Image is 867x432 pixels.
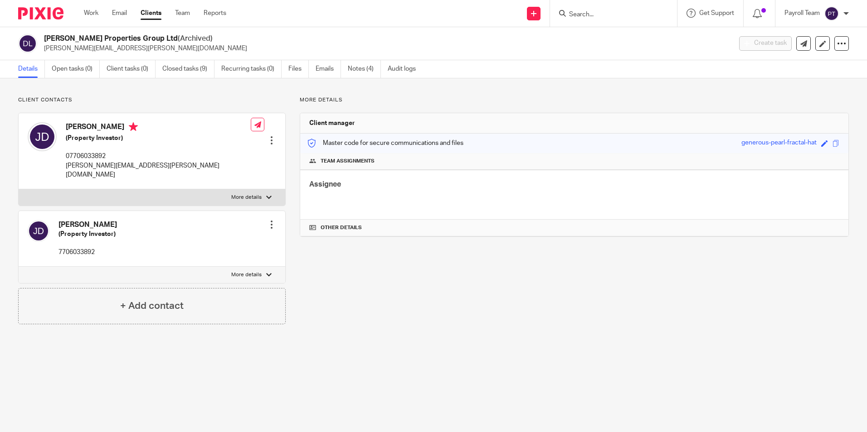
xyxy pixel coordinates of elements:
[129,122,138,131] i: Primary
[288,60,309,78] a: Files
[44,34,589,43] h2: [PERSON_NAME] Properties Group Ltd
[321,158,375,165] span: Team assignments
[321,224,362,231] span: Other details
[316,60,341,78] a: Emails
[112,9,127,18] a: Email
[178,35,213,42] span: (Archived)
[824,6,839,21] img: svg%3E
[204,9,226,18] a: Reports
[175,9,190,18] a: Team
[84,9,98,18] a: Work
[309,181,341,188] span: Assignee
[739,36,792,51] button: Create task
[741,138,817,149] div: generous-pearl-fractal-hat
[52,60,100,78] a: Open tasks (0)
[58,248,117,257] p: 7706033892
[231,194,262,201] p: More details
[66,134,251,143] h5: (Property Investor)
[120,299,184,313] h4: + Add contact
[18,7,63,19] img: Pixie
[66,122,251,134] h4: [PERSON_NAME]
[66,152,251,161] p: 07706033892
[821,140,828,147] span: Edit code
[58,230,117,239] h5: (Property Investor)
[307,139,463,148] p: Master code for secure communications and files
[141,9,161,18] a: Clients
[66,161,251,180] p: [PERSON_NAME][EMAIL_ADDRESS][PERSON_NAME][DOMAIN_NAME]
[815,36,830,51] a: Edit client
[833,140,839,147] span: Copy to clipboard
[300,96,849,104] p: More details
[309,119,355,128] h3: Client manager
[162,60,214,78] a: Closed tasks (9)
[18,34,37,53] img: svg%3E
[784,9,820,18] p: Payroll Team
[28,220,49,242] img: svg%3E
[231,271,262,278] p: More details
[568,11,650,19] input: Search
[58,220,117,230] h4: [PERSON_NAME]
[18,60,45,78] a: Details
[28,122,57,151] img: svg%3E
[107,60,156,78] a: Client tasks (0)
[221,60,282,78] a: Recurring tasks (0)
[18,96,286,104] p: Client contacts
[796,36,811,51] a: Send new email
[388,60,423,78] a: Audit logs
[44,44,726,53] p: [PERSON_NAME][EMAIL_ADDRESS][PERSON_NAME][DOMAIN_NAME]
[699,10,734,16] span: Get Support
[348,60,381,78] a: Notes (4)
